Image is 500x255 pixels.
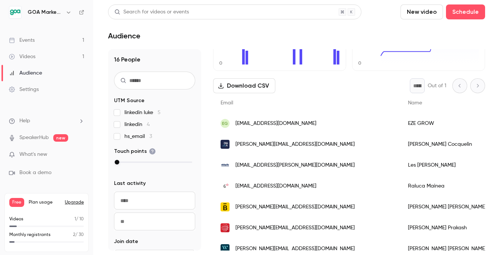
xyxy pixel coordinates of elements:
span: Free [9,198,24,207]
img: GOA Marketing [9,6,21,18]
h1: Audience [108,31,140,40]
span: Email [221,100,233,106]
span: [PERSON_NAME][EMAIL_ADDRESS][DOMAIN_NAME] [235,224,355,232]
div: Audience [9,69,42,77]
span: [PERSON_NAME][EMAIL_ADDRESS][DOMAIN_NAME] [235,141,355,148]
input: From [114,192,195,210]
h6: GOA Marketing [28,9,63,16]
img: dma.org.uk [221,140,230,149]
p: / 30 [73,232,84,238]
span: Name [408,100,422,106]
span: 3 [149,134,152,139]
button: Schedule [446,4,485,19]
li: help-dropdown-opener [9,117,84,125]
img: globalrelay.net [221,223,230,232]
span: Last activity [114,180,146,187]
a: SpeakerHub [19,134,49,142]
button: Download CSV [213,78,275,93]
text: 0 [219,60,222,66]
img: grapefruit.ro [221,182,230,191]
span: [EMAIL_ADDRESS][PERSON_NAME][DOMAIN_NAME] [235,161,355,169]
span: [EMAIL_ADDRESS][DOMAIN_NAME] [235,120,316,127]
span: What's new [19,151,47,158]
img: web-behaviour.com [221,244,230,253]
div: max [115,160,119,164]
span: [EMAIL_ADDRESS][DOMAIN_NAME] [235,182,316,190]
div: Settings [9,86,39,93]
span: Touch points [114,148,156,155]
h1: 16 People [114,55,195,64]
span: Join date [114,238,138,245]
span: 1 [75,217,76,221]
span: EG [222,120,228,127]
button: New video [401,4,443,19]
text: 0 [358,60,361,66]
input: To [114,212,195,230]
img: thebalanceagency.com [221,202,230,211]
p: Videos [9,216,23,223]
span: [PERSON_NAME][EMAIL_ADDRESS][DOMAIN_NAME] [235,203,355,211]
span: 2 [73,233,75,237]
div: Events [9,37,35,44]
span: 5 [158,110,161,115]
p: Out of 1 [428,82,446,89]
p: / 10 [75,216,84,223]
span: [PERSON_NAME][EMAIL_ADDRESS][DOMAIN_NAME] [235,245,355,253]
span: linkedin luke [124,109,161,116]
span: Book a demo [19,169,51,177]
span: Plan usage [29,199,60,205]
span: linkedin [124,121,150,128]
div: Search for videos or events [114,8,189,16]
img: ebiquity.com [221,161,230,170]
div: Videos [9,53,35,60]
span: hs_email [124,133,152,140]
button: Upgrade [65,199,84,205]
iframe: Noticeable Trigger [75,151,84,158]
span: 4 [147,122,150,127]
span: UTM Source [114,97,145,104]
span: Help [19,117,30,125]
span: new [53,134,68,142]
p: Monthly registrants [9,232,51,238]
